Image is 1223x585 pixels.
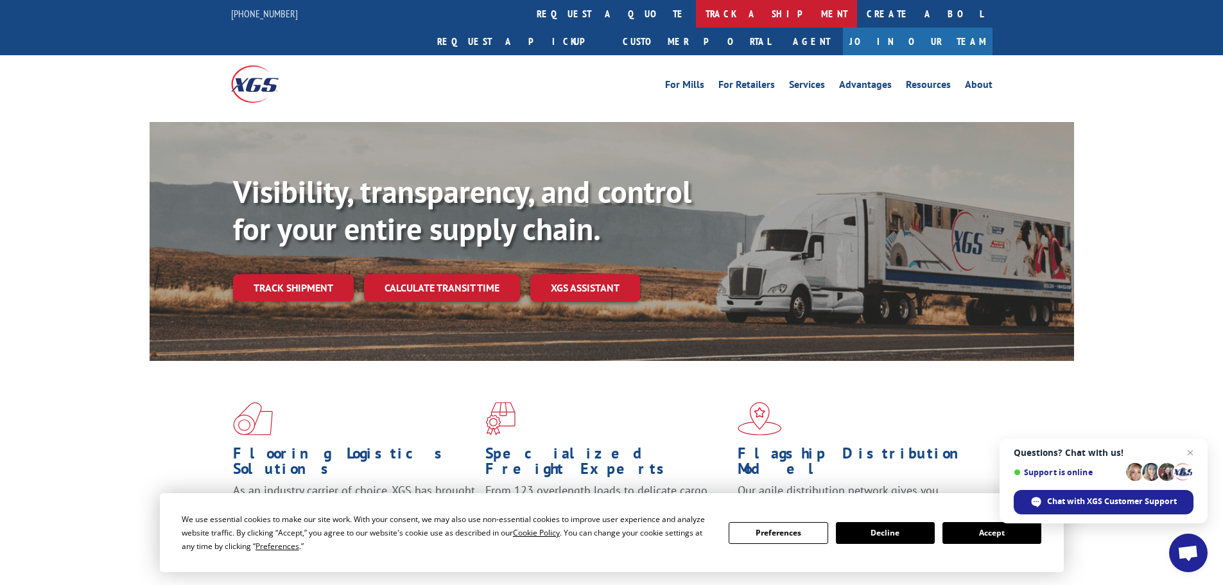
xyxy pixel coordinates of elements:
a: Track shipment [233,274,354,301]
a: [PHONE_NUMBER] [231,7,298,20]
a: Calculate transit time [364,274,520,302]
h1: Flooring Logistics Solutions [233,446,476,483]
span: Cookie Policy [513,527,560,538]
a: For Mills [665,80,704,94]
a: Agent [780,28,843,55]
img: xgs-icon-total-supply-chain-intelligence-red [233,402,273,435]
span: Questions? Chat with us! [1014,448,1193,458]
h1: Flagship Distribution Model [738,446,980,483]
a: Open chat [1169,534,1208,572]
span: Chat with XGS Customer Support [1047,496,1177,507]
img: xgs-icon-focused-on-flooring-red [485,402,516,435]
button: Preferences [729,522,828,544]
button: Decline [836,522,935,544]
div: We use essential cookies to make our site work. With your consent, we may also use non-essential ... [182,512,713,553]
span: Preferences [256,541,299,552]
button: Accept [942,522,1041,544]
a: Request a pickup [428,28,613,55]
span: Our agile distribution network gives you nationwide inventory management on demand. [738,483,974,513]
span: Support is online [1014,467,1122,477]
a: Join Our Team [843,28,993,55]
a: For Retailers [718,80,775,94]
a: About [965,80,993,94]
a: Customer Portal [613,28,780,55]
h1: Specialized Freight Experts [485,446,728,483]
a: Services [789,80,825,94]
a: Resources [906,80,951,94]
span: Chat with XGS Customer Support [1014,490,1193,514]
p: From 123 overlength loads to delicate cargo, our experienced staff knows the best way to move you... [485,483,728,540]
b: Visibility, transparency, and control for your entire supply chain. [233,171,691,249]
div: Cookie Consent Prompt [160,493,1064,572]
span: As an industry carrier of choice, XGS has brought innovation and dedication to flooring logistics... [233,483,475,528]
a: XGS ASSISTANT [530,274,640,302]
a: Advantages [839,80,892,94]
img: xgs-icon-flagship-distribution-model-red [738,402,782,435]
